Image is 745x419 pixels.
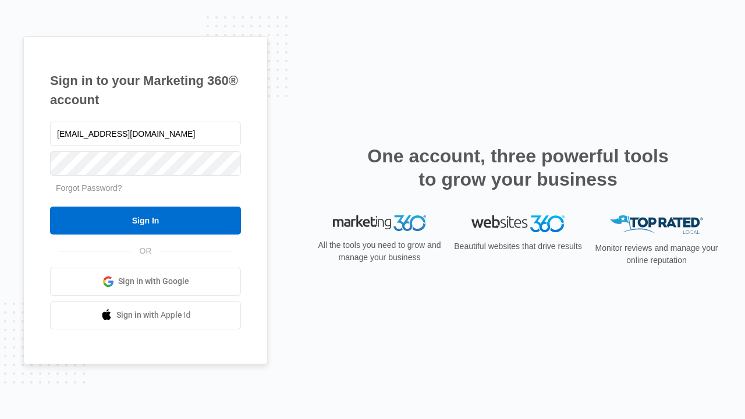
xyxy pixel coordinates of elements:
[50,122,241,146] input: Email
[364,144,672,191] h2: One account, three powerful tools to grow your business
[50,301,241,329] a: Sign in with Apple Id
[132,245,160,257] span: OR
[453,240,583,253] p: Beautiful websites that drive results
[50,71,241,109] h1: Sign in to your Marketing 360® account
[610,215,703,235] img: Top Rated Local
[116,309,191,321] span: Sign in with Apple Id
[314,239,445,264] p: All the tools you need to grow and manage your business
[471,215,565,232] img: Websites 360
[50,268,241,296] a: Sign in with Google
[591,242,722,267] p: Monitor reviews and manage your online reputation
[333,215,426,232] img: Marketing 360
[118,275,189,287] span: Sign in with Google
[50,207,241,235] input: Sign In
[56,183,122,193] a: Forgot Password?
